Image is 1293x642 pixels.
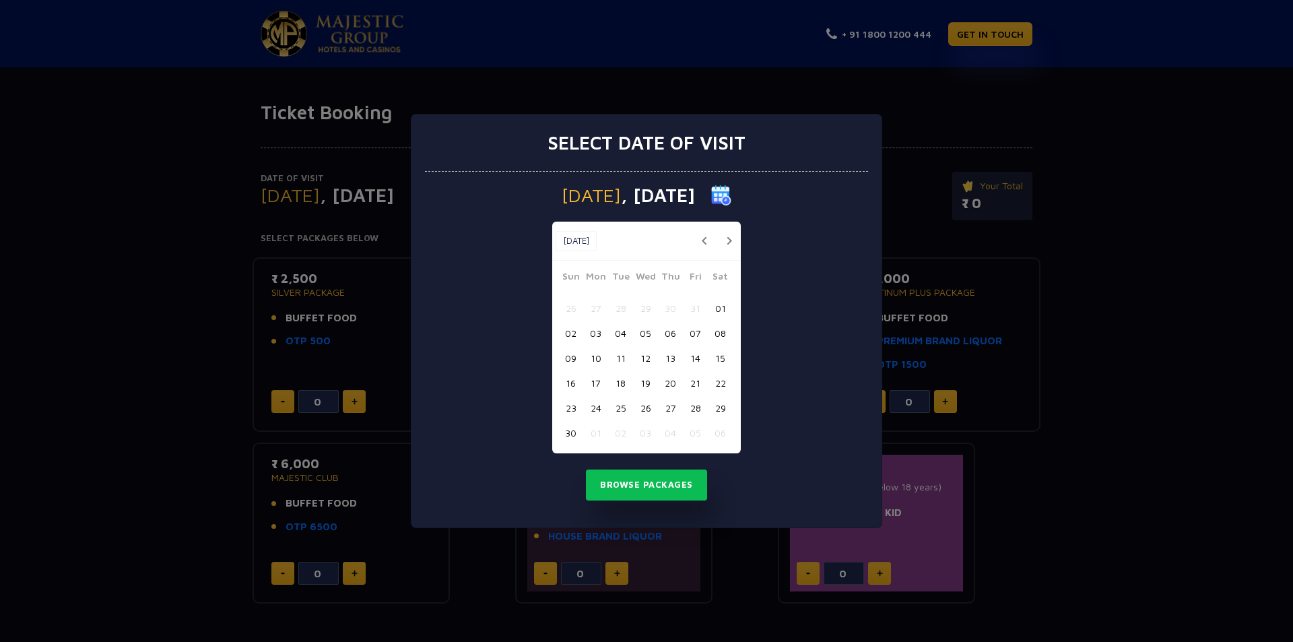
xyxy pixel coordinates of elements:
[556,231,597,251] button: [DATE]
[633,420,658,445] button: 03
[583,321,608,346] button: 03
[558,269,583,288] span: Sun
[608,420,633,445] button: 02
[711,185,731,205] img: calender icon
[608,395,633,420] button: 25
[558,296,583,321] button: 26
[633,269,658,288] span: Wed
[608,296,633,321] button: 28
[583,346,608,371] button: 10
[658,321,683,346] button: 06
[633,346,658,371] button: 12
[658,269,683,288] span: Thu
[562,186,621,205] span: [DATE]
[608,346,633,371] button: 11
[558,420,583,445] button: 30
[558,371,583,395] button: 16
[586,470,707,501] button: Browse Packages
[558,321,583,346] button: 02
[558,346,583,371] button: 09
[658,420,683,445] button: 04
[658,371,683,395] button: 20
[708,420,733,445] button: 06
[621,186,695,205] span: , [DATE]
[683,420,708,445] button: 05
[708,269,733,288] span: Sat
[548,131,745,154] h3: Select date of visit
[708,321,733,346] button: 08
[633,321,658,346] button: 05
[708,346,733,371] button: 15
[633,395,658,420] button: 26
[583,420,608,445] button: 01
[708,371,733,395] button: 22
[658,395,683,420] button: 27
[708,395,733,420] button: 29
[583,395,608,420] button: 24
[558,395,583,420] button: 23
[583,371,608,395] button: 17
[683,321,708,346] button: 07
[608,321,633,346] button: 04
[583,269,608,288] span: Mon
[683,371,708,395] button: 21
[608,371,633,395] button: 18
[633,371,658,395] button: 19
[658,346,683,371] button: 13
[583,296,608,321] button: 27
[683,395,708,420] button: 28
[658,296,683,321] button: 30
[683,296,708,321] button: 31
[608,269,633,288] span: Tue
[633,296,658,321] button: 29
[708,296,733,321] button: 01
[683,269,708,288] span: Fri
[683,346,708,371] button: 14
